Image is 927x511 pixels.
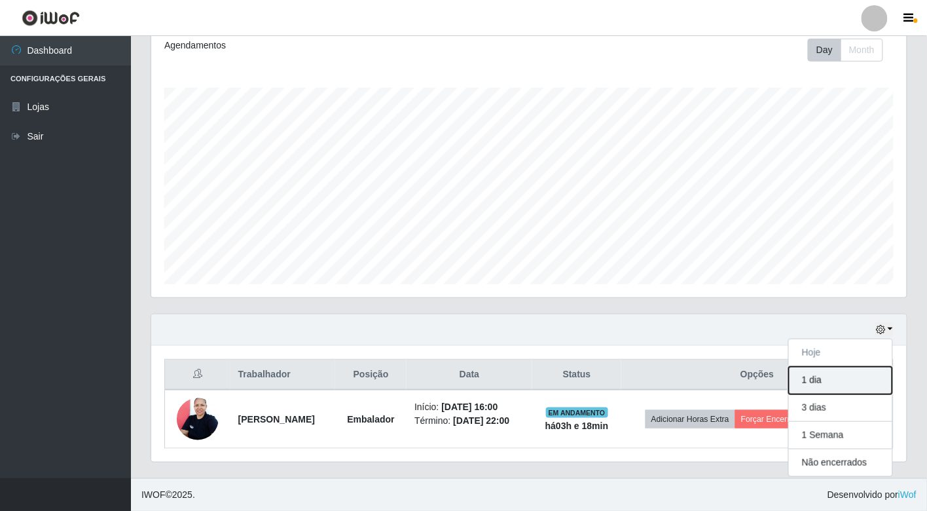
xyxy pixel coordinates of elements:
li: Início: [414,400,524,414]
span: EM ANDAMENTO [546,407,608,418]
span: IWOF [141,489,166,500]
strong: há 03 h e 18 min [545,421,609,431]
th: Trabalhador [230,360,335,390]
button: Forçar Encerramento [735,410,823,428]
button: Month [841,39,883,62]
button: Não encerrados [789,449,892,476]
strong: [PERSON_NAME] [238,414,315,425]
strong: Embalador [347,414,394,425]
button: Day [808,39,841,62]
div: Agendamentos [164,39,457,52]
span: © 2025 . [141,488,195,502]
a: iWof [898,489,917,500]
time: [DATE] 16:00 [441,402,498,412]
li: Término: [414,414,524,428]
img: 1705883176470.jpeg [177,391,219,447]
div: First group [808,39,883,62]
th: Opções [621,360,893,390]
button: Adicionar Horas Extra [645,410,735,428]
img: CoreUI Logo [22,10,80,26]
time: [DATE] 22:00 [453,415,509,426]
span: Desenvolvido por [827,488,917,502]
th: Posição [335,360,407,390]
th: Status [532,360,622,390]
button: 3 dias [789,394,892,422]
button: Hoje [789,339,892,367]
button: 1 dia [789,367,892,394]
th: Data [407,360,532,390]
div: Toolbar with button groups [808,39,894,62]
button: 1 Semana [789,422,892,449]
